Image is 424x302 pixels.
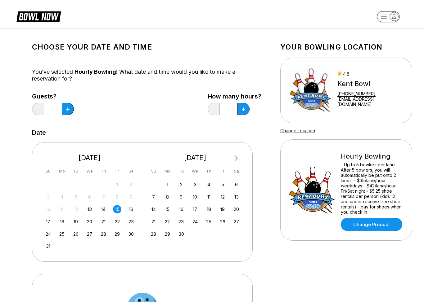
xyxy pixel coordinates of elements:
[337,71,404,77] div: 4.8
[177,167,185,175] div: Tu
[163,217,172,226] div: Choose Monday, September 22nd, 2025
[99,205,108,213] div: Choose Thursday, August 14th, 2025
[337,96,404,107] a: [EMAIL_ADDRESS][DOMAIN_NAME]
[177,180,185,189] div: Choose Tuesday, September 2nd, 2025
[341,152,404,160] div: Hourly Bowling
[163,193,172,201] div: Choose Monday, September 8th, 2025
[337,80,404,88] div: Kent Bowl
[58,193,66,201] div: Not available Monday, August 4th, 2025
[72,167,80,175] div: Tu
[58,230,66,238] div: Choose Monday, August 25th, 2025
[232,167,241,175] div: Sa
[280,128,315,133] a: Change Location
[113,167,121,175] div: Fr
[44,217,52,226] div: Choose Sunday, August 17th, 2025
[219,193,227,201] div: Choose Friday, September 12th, 2025
[113,217,121,226] div: Choose Friday, August 22nd, 2025
[85,193,94,201] div: Not available Wednesday, August 6th, 2025
[205,193,213,201] div: Choose Thursday, September 11th, 2025
[232,180,241,189] div: Choose Saturday, September 6th, 2025
[163,230,172,238] div: Choose Monday, September 29th, 2025
[205,167,213,175] div: Th
[232,205,241,213] div: Choose Saturday, September 20th, 2025
[191,205,199,213] div: Choose Wednesday, September 17th, 2025
[149,193,158,201] div: Choose Sunday, September 7th, 2025
[85,205,94,213] div: Choose Wednesday, August 13th, 2025
[113,205,121,213] div: Choose Friday, August 15th, 2025
[219,180,227,189] div: Choose Friday, September 5th, 2025
[44,205,52,213] div: Not available Sunday, August 10th, 2025
[127,167,135,175] div: Sa
[219,217,227,226] div: Choose Friday, September 26th, 2025
[232,193,241,201] div: Choose Saturday, September 13th, 2025
[163,205,172,213] div: Choose Monday, September 15th, 2025
[149,180,242,238] div: month 2025-09
[280,43,412,51] h1: Your bowling location
[85,217,94,226] div: Choose Wednesday, August 20th, 2025
[72,193,80,201] div: Not available Tuesday, August 5th, 2025
[127,217,135,226] div: Choose Saturday, August 23rd, 2025
[341,218,402,231] a: Change Product
[72,217,80,226] div: Choose Tuesday, August 19th, 2025
[113,193,121,201] div: Not available Friday, August 8th, 2025
[44,242,52,250] div: Choose Sunday, August 31st, 2025
[32,93,74,100] label: Guests?
[127,205,135,213] div: Choose Saturday, August 16th, 2025
[208,93,261,100] label: How many hours?
[58,217,66,226] div: Choose Monday, August 18th, 2025
[149,167,158,175] div: Su
[149,217,158,226] div: Choose Sunday, September 21st, 2025
[72,230,80,238] div: Choose Tuesday, August 26th, 2025
[191,180,199,189] div: Choose Wednesday, September 3rd, 2025
[341,162,404,215] div: - Up to 5 bowlers per lane. After 5 bowlers, you will automatically be put onto 2 lanes. - $35/la...
[149,205,158,213] div: Choose Sunday, September 14th, 2025
[32,43,261,51] h1: Choose your Date and time
[85,230,94,238] div: Choose Wednesday, August 27th, 2025
[205,217,213,226] div: Choose Thursday, September 25th, 2025
[191,193,199,201] div: Choose Wednesday, September 10th, 2025
[58,167,66,175] div: Mo
[232,153,241,163] button: Next Month
[44,167,52,175] div: Su
[127,230,135,238] div: Choose Saturday, August 30th, 2025
[219,167,227,175] div: Fr
[127,180,135,189] div: Not available Saturday, August 2nd, 2025
[177,205,185,213] div: Choose Tuesday, September 16th, 2025
[44,193,52,201] div: Not available Sunday, August 3rd, 2025
[177,230,185,238] div: Choose Tuesday, September 30th, 2025
[191,167,199,175] div: We
[191,217,199,226] div: Choose Wednesday, September 24th, 2025
[127,193,135,201] div: Not available Saturday, August 9th, 2025
[205,205,213,213] div: Choose Thursday, September 18th, 2025
[177,193,185,201] div: Choose Tuesday, September 9th, 2025
[42,154,138,162] div: [DATE]
[99,193,108,201] div: Not available Thursday, August 7th, 2025
[99,230,108,238] div: Choose Thursday, August 28th, 2025
[99,217,108,226] div: Choose Thursday, August 21st, 2025
[32,129,46,136] label: Date
[163,180,172,189] div: Choose Monday, September 1st, 2025
[232,217,241,226] div: Choose Saturday, September 27th, 2025
[44,230,52,238] div: Choose Sunday, August 24th, 2025
[163,167,172,175] div: Mo
[74,68,116,75] span: Hourly Bowling
[85,167,94,175] div: We
[289,167,335,213] img: Hourly Bowling
[113,230,121,238] div: Choose Friday, August 29th, 2025
[113,180,121,189] div: Not available Friday, August 1st, 2025
[43,180,136,251] div: month 2025-08
[58,205,66,213] div: Not available Monday, August 11th, 2025
[219,205,227,213] div: Choose Friday, September 19th, 2025
[99,167,108,175] div: Th
[147,154,243,162] div: [DATE]
[149,230,158,238] div: Choose Sunday, September 28th, 2025
[32,68,261,82] div: You’ve selected ! What date and time would you like to make a reservation for?
[289,67,332,114] img: Kent Bowl
[72,205,80,213] div: Not available Tuesday, August 12th, 2025
[177,217,185,226] div: Choose Tuesday, September 23rd, 2025
[205,180,213,189] div: Choose Thursday, September 4th, 2025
